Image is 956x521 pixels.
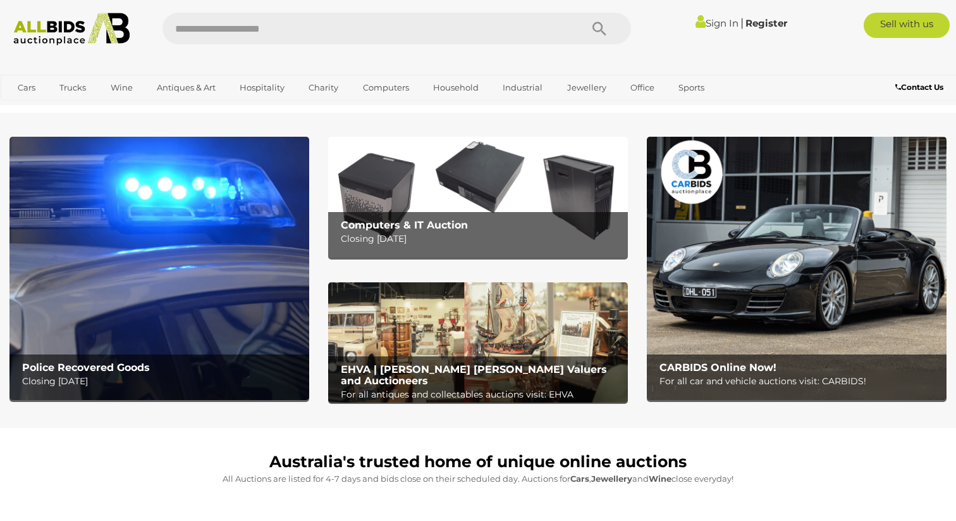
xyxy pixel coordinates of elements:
[328,282,628,403] a: EHVA | Evans Hastings Valuers and Auctioneers EHVA | [PERSON_NAME] [PERSON_NAME] Valuers and Auct...
[559,77,615,98] a: Jewellery
[102,77,141,98] a: Wine
[649,474,671,484] strong: Wine
[659,373,940,389] p: For all car and vehicle auctions visit: CARBIDS!
[341,219,468,231] b: Computers & IT Auction
[696,17,738,29] a: Sign In
[659,361,776,373] b: CARBIDS Online Now!
[670,77,713,98] a: Sports
[591,474,632,484] strong: Jewellery
[864,13,950,38] a: Sell with us
[341,363,607,387] b: EHVA | [PERSON_NAME] [PERSON_NAME] Valuers and Auctioneers
[16,472,940,486] p: All Auctions are listed for 4-7 days and bids close on their scheduled day. Auctions for , and cl...
[494,77,551,98] a: Industrial
[328,137,628,257] img: Computers & IT Auction
[341,231,622,247] p: Closing [DATE]
[7,13,136,46] img: Allbids.com.au
[9,137,309,399] img: Police Recovered Goods
[355,77,417,98] a: Computers
[9,137,309,399] a: Police Recovered Goods Police Recovered Goods Closing [DATE]
[22,361,150,373] b: Police Recovered Goods
[740,16,744,30] span: |
[745,17,787,29] a: Register
[568,13,631,44] button: Search
[895,80,947,94] a: Contact Us
[149,77,224,98] a: Antiques & Art
[341,387,622,403] p: For all antiques and collectables auctions visit: EHVA
[622,77,663,98] a: Office
[425,77,487,98] a: Household
[231,77,293,98] a: Hospitality
[300,77,346,98] a: Charity
[328,137,628,257] a: Computers & IT Auction Computers & IT Auction Closing [DATE]
[895,82,943,92] b: Contact Us
[16,453,940,471] h1: Australia's trusted home of unique online auctions
[647,137,947,399] img: CARBIDS Online Now!
[51,77,94,98] a: Trucks
[9,98,116,119] a: [GEOGRAPHIC_DATA]
[22,373,303,389] p: Closing [DATE]
[9,77,44,98] a: Cars
[647,137,947,399] a: CARBIDS Online Now! CARBIDS Online Now! For all car and vehicle auctions visit: CARBIDS!
[570,474,589,484] strong: Cars
[328,282,628,403] img: EHVA | Evans Hastings Valuers and Auctioneers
